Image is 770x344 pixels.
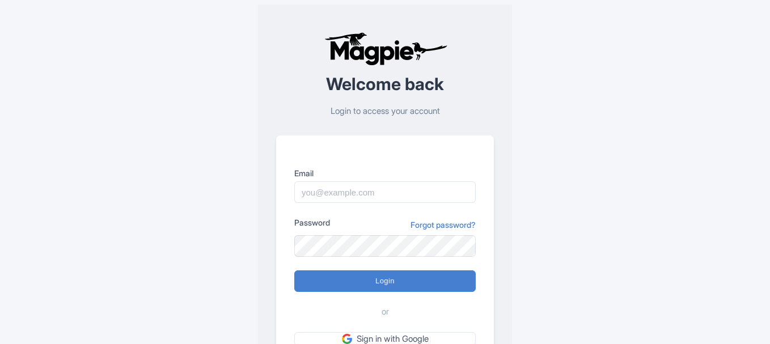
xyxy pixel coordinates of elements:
h2: Welcome back [276,75,494,94]
img: google.svg [342,334,352,344]
input: Login [294,270,476,292]
a: Forgot password? [411,219,476,231]
span: or [382,305,389,318]
label: Password [294,216,330,228]
label: Email [294,167,476,179]
p: Login to access your account [276,105,494,118]
input: you@example.com [294,181,476,203]
img: logo-ab69f6fb50320c5b225c76a69d11143b.png [321,32,449,66]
